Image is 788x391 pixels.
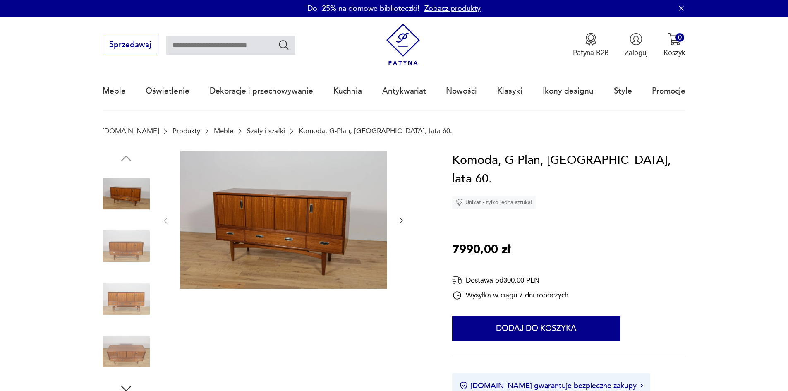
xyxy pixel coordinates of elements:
[452,275,462,285] img: Ikona dostawy
[452,196,536,209] div: Unikat - tylko jedna sztuka!
[452,275,568,285] div: Dostawa od 300,00 PLN
[452,240,510,259] p: 7990,00 zł
[103,42,158,49] a: Sprzedawaj
[460,381,643,391] button: [DOMAIN_NAME] gwarantuje bezpieczne zakupy
[452,151,685,189] h1: Komoda, G-Plan, [GEOGRAPHIC_DATA], lata 60.
[172,127,200,135] a: Produkty
[299,127,452,135] p: Komoda, G-Plan, [GEOGRAPHIC_DATA], lata 60.
[103,328,150,375] img: Zdjęcie produktu Komoda, G-Plan, Wielka Brytania, lata 60.
[247,127,285,135] a: Szafy i szafki
[333,72,362,110] a: Kuchnia
[452,316,620,341] button: Dodaj do koszyka
[625,48,648,58] p: Zaloguj
[103,72,126,110] a: Meble
[146,72,189,110] a: Oświetlenie
[614,72,632,110] a: Style
[210,72,313,110] a: Dekoracje i przechowywanie
[663,33,685,58] button: 0Koszyk
[625,33,648,58] button: Zaloguj
[497,72,522,110] a: Klasyki
[640,384,643,388] img: Ikona strzałki w prawo
[573,33,609,58] button: Patyna B2B
[452,290,568,300] div: Wysyłka w ciągu 7 dni roboczych
[424,3,481,14] a: Zobacz produkty
[103,276,150,323] img: Zdjęcie produktu Komoda, G-Plan, Wielka Brytania, lata 60.
[382,24,424,65] img: Patyna - sklep z meblami i dekoracjami vintage
[103,127,159,135] a: [DOMAIN_NAME]
[307,3,419,14] p: Do -25% na domowe biblioteczki!
[460,381,468,390] img: Ikona certyfikatu
[446,72,477,110] a: Nowości
[180,151,387,289] img: Zdjęcie produktu Komoda, G-Plan, Wielka Brytania, lata 60.
[584,33,597,46] img: Ikona medalu
[573,33,609,58] a: Ikona medaluPatyna B2B
[543,72,594,110] a: Ikony designu
[103,36,158,54] button: Sprzedawaj
[675,33,684,42] div: 0
[278,39,290,51] button: Szukaj
[214,127,233,135] a: Meble
[652,72,685,110] a: Promocje
[573,48,609,58] p: Patyna B2B
[103,170,150,217] img: Zdjęcie produktu Komoda, G-Plan, Wielka Brytania, lata 60.
[663,48,685,58] p: Koszyk
[455,199,463,206] img: Ikona diamentu
[103,223,150,270] img: Zdjęcie produktu Komoda, G-Plan, Wielka Brytania, lata 60.
[668,33,681,46] img: Ikona koszyka
[630,33,642,46] img: Ikonka użytkownika
[382,72,426,110] a: Antykwariat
